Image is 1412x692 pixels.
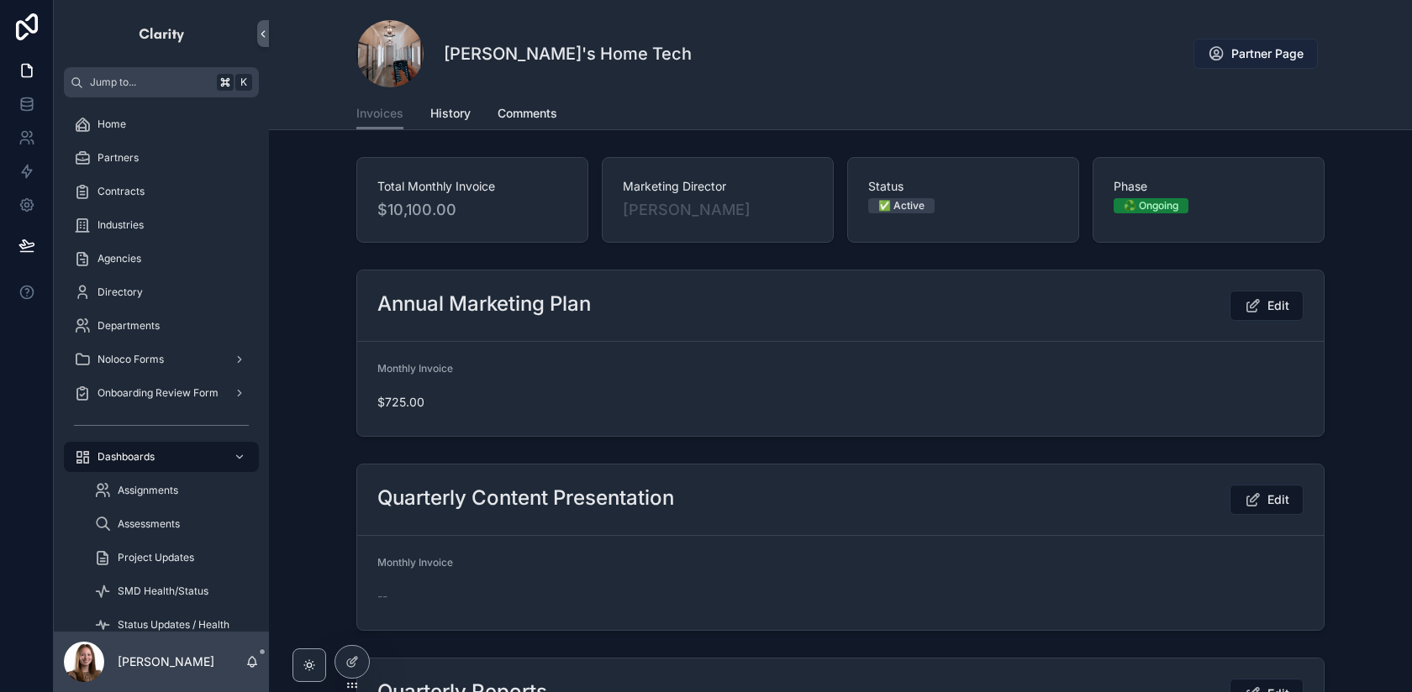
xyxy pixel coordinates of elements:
[377,588,387,605] span: --
[623,198,751,222] a: [PERSON_NAME]
[64,244,259,274] a: Agencies
[97,218,144,232] span: Industries
[118,551,194,564] span: Project Updates
[64,176,259,207] a: Contracts
[377,556,453,569] span: Monthly Invoice
[118,618,229,632] span: Status Updates / Health
[97,252,141,265] span: Agencies
[118,517,180,531] span: Assessments
[64,277,259,307] a: Directory
[64,67,259,97] button: Jump to...K
[430,105,471,122] span: History
[64,442,259,472] a: Dashboards
[97,151,139,165] span: Partners
[64,210,259,240] a: Industries
[1267,491,1289,508] span: Edit
[97,185,145,198] span: Contracts
[97,450,155,464] span: Dashboards
[377,178,567,195] span: Total Monthly Invoice
[444,42,692,66] h1: [PERSON_NAME]'s Home Tech
[64,344,259,375] a: Noloco Forms
[97,118,126,131] span: Home
[97,319,160,333] span: Departments
[1267,297,1289,314] span: Edit
[118,585,208,598] span: SMD Health/Status
[1193,39,1318,69] button: Partner Page
[118,484,178,497] span: Assignments
[377,362,453,375] span: Monthly Invoice
[1230,485,1304,515] button: Edit
[377,394,599,411] span: $725.00
[64,378,259,408] a: Onboarding Review Form
[97,386,219,400] span: Onboarding Review Form
[430,98,471,132] a: History
[377,291,591,317] h2: Annual Marketing Plan
[64,143,259,173] a: Partners
[868,178,1058,195] span: Status
[377,198,567,222] span: $10,100.00
[97,286,143,299] span: Directory
[498,98,557,132] a: Comments
[138,20,186,47] img: App logo
[1124,198,1178,213] div: ♻️ Ongoing
[1231,45,1304,62] span: Partner Page
[84,576,259,606] a: SMD Health/Status
[84,509,259,539] a: Assessments
[84,475,259,506] a: Assignments
[64,109,259,139] a: Home
[356,98,403,130] a: Invoices
[878,198,925,213] div: ✅ Active
[64,311,259,341] a: Departments
[1114,178,1304,195] span: Phase
[97,353,164,366] span: Noloco Forms
[377,485,674,511] h2: Quarterly Content Presentation
[356,105,403,122] span: Invoices
[90,76,210,89] span: Jump to...
[498,105,557,122] span: Comments
[1230,291,1304,321] button: Edit
[118,653,214,670] p: [PERSON_NAME]
[623,178,813,195] span: Marketing Director
[237,76,250,89] span: K
[54,97,269,632] div: scrollable content
[84,543,259,573] a: Project Updates
[84,610,259,640] a: Status Updates / Health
